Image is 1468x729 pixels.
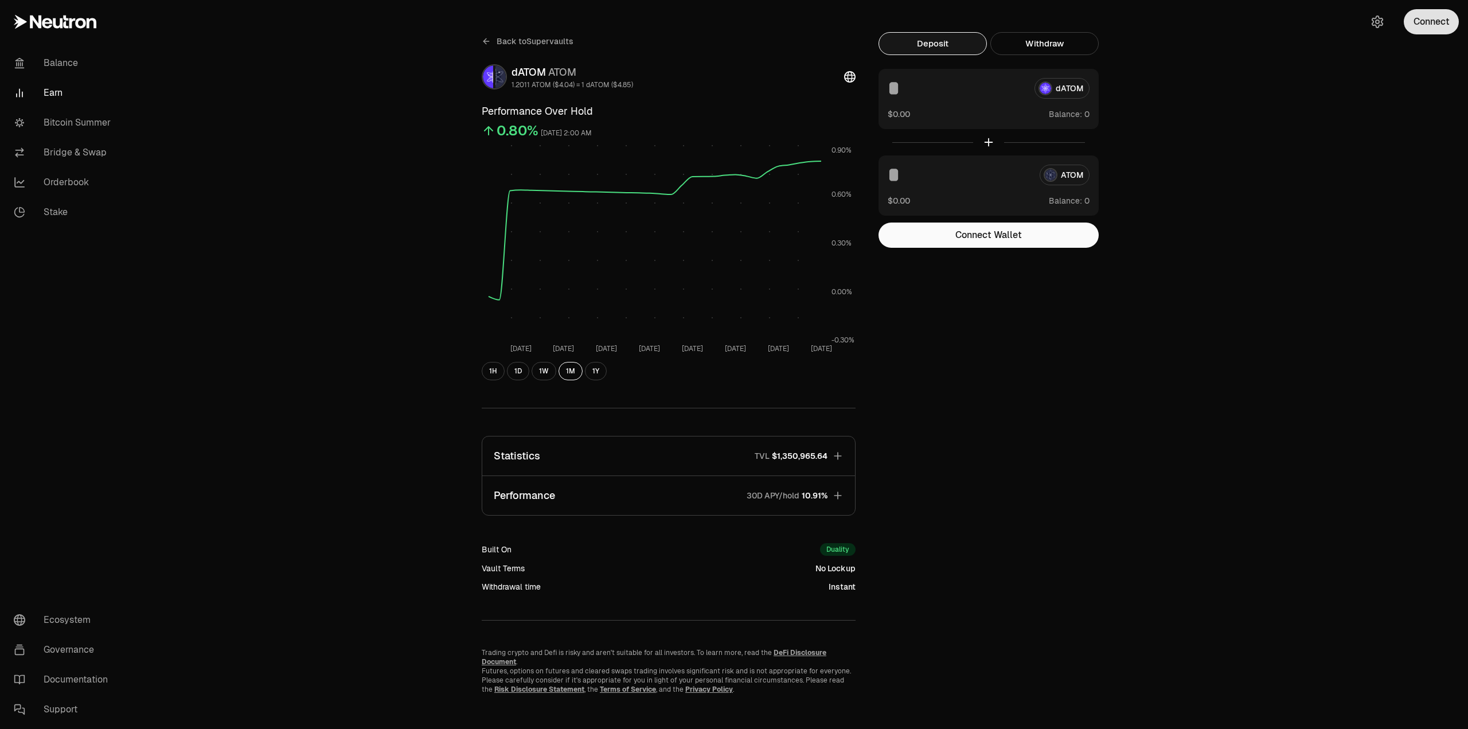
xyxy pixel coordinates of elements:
[596,344,617,353] tspan: [DATE]
[5,138,124,167] a: Bridge & Swap
[5,48,124,78] a: Balance
[482,581,541,592] div: Withdrawal time
[1049,108,1082,120] span: Balance:
[482,436,855,475] button: StatisticsTVL$1,350,965.64
[494,448,540,464] p: Statistics
[831,190,852,199] tspan: 0.60%
[512,80,633,89] div: 1.2011 ATOM ($4.04) = 1 dATOM ($4.85)
[888,194,910,206] button: $0.00
[585,362,607,380] button: 1Y
[482,666,856,694] p: Futures, options on futures and cleared swaps trading involves significant risk and is not approp...
[507,362,529,380] button: 1D
[5,108,124,138] a: Bitcoin Summer
[725,344,746,353] tspan: [DATE]
[600,685,656,694] a: Terms of Service
[811,344,832,353] tspan: [DATE]
[553,344,574,353] tspan: [DATE]
[5,635,124,665] a: Governance
[990,32,1099,55] button: Withdraw
[831,287,852,297] tspan: 0.00%
[5,695,124,724] a: Support
[482,648,856,666] p: Trading crypto and Defi is risky and aren't suitable for all investors. To learn more, read the .
[482,563,525,574] div: Vault Terms
[559,362,583,380] button: 1M
[510,344,532,353] tspan: [DATE]
[497,36,573,47] span: Back to Supervaults
[483,65,493,88] img: dATOM Logo
[820,543,856,556] div: Duality
[755,450,770,462] p: TVL
[815,563,856,574] div: No Lockup
[5,665,124,695] a: Documentation
[1404,9,1459,34] button: Connect
[1049,195,1082,206] span: Balance:
[639,344,660,353] tspan: [DATE]
[747,490,799,501] p: 30D APY/hold
[494,488,555,504] p: Performance
[831,239,852,248] tspan: 0.30%
[5,197,124,227] a: Stake
[482,648,826,666] a: DeFi Disclosure Document
[888,108,910,120] button: $0.00
[5,605,124,635] a: Ecosystem
[482,103,856,119] h3: Performance Over Hold
[495,65,506,88] img: ATOM Logo
[5,78,124,108] a: Earn
[482,476,855,515] button: Performance30D APY/hold10.91%
[772,450,827,462] span: $1,350,965.64
[512,64,633,80] div: dATOM
[831,336,854,345] tspan: -0.30%
[482,362,505,380] button: 1H
[497,122,538,140] div: 0.80%
[482,32,573,50] a: Back toSupervaults
[879,223,1099,248] button: Connect Wallet
[682,344,703,353] tspan: [DATE]
[548,65,576,79] span: ATOM
[831,146,852,155] tspan: 0.90%
[879,32,987,55] button: Deposit
[685,685,733,694] a: Privacy Policy
[541,127,592,140] div: [DATE] 2:00 AM
[482,544,512,555] div: Built On
[532,362,556,380] button: 1W
[768,344,789,353] tspan: [DATE]
[802,490,827,501] span: 10.91%
[829,581,856,592] div: Instant
[494,685,584,694] a: Risk Disclosure Statement
[5,167,124,197] a: Orderbook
